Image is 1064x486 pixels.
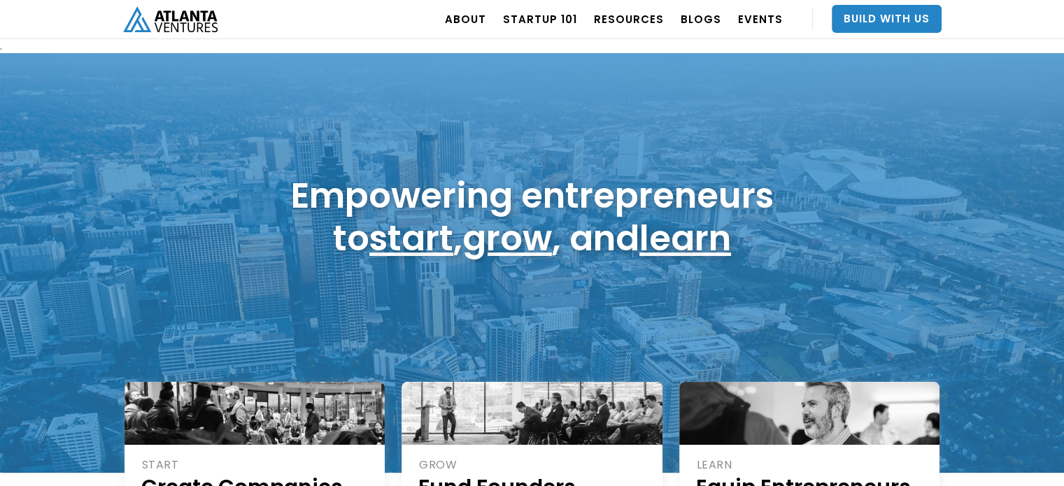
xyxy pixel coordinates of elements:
h1: Empowering entrepreneurs to , , and [291,174,774,259]
div: GROW [419,457,647,473]
a: Build With Us [832,5,942,33]
a: learn [639,213,731,263]
a: start [369,213,453,263]
a: grow [462,213,552,263]
div: START [142,457,370,473]
div: LEARN [697,457,925,473]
